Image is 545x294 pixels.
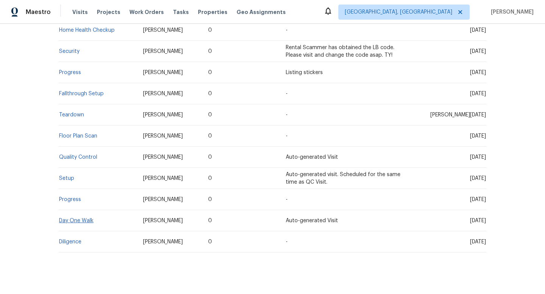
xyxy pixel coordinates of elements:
span: [DATE] [470,91,486,96]
span: [PERSON_NAME] [488,8,534,16]
span: [PERSON_NAME] [143,197,183,202]
a: Fallthrough Setup [59,91,104,96]
span: 0 [208,239,212,244]
span: [PERSON_NAME] [143,176,183,181]
a: Floor Plan Scan [59,133,97,139]
span: - [286,133,288,139]
span: - [286,91,288,96]
span: 0 [208,133,212,139]
span: - [286,112,288,118]
span: [DATE] [470,239,486,244]
span: [PERSON_NAME] [143,239,183,244]
span: Properties [198,8,227,16]
span: [GEOGRAPHIC_DATA], [GEOGRAPHIC_DATA] [345,8,452,16]
span: - [286,28,288,33]
span: Auto-generated Visit [286,218,338,223]
span: [PERSON_NAME] [143,155,183,160]
a: Quality Control [59,155,97,160]
span: Rental Scammer has obtained the LB code. Please visit and change the code asap. TY! [286,45,394,58]
span: Listing stickers [286,70,323,75]
span: 0 [208,28,212,33]
span: Auto-generated Visit [286,155,338,160]
span: 0 [208,70,212,75]
span: Auto-generated visit. Scheduled for the same time as QC Visit. [286,172,400,185]
a: Progress [59,197,81,202]
span: [DATE] [470,155,486,160]
span: [PERSON_NAME] [143,91,183,96]
span: [DATE] [470,176,486,181]
span: Visits [72,8,88,16]
a: Progress [59,70,81,75]
span: [DATE] [470,133,486,139]
a: Teardown [59,112,84,118]
span: Work Orders [129,8,164,16]
a: Security [59,49,79,54]
span: [DATE] [470,197,486,202]
span: 0 [208,155,212,160]
a: Home Health Checkup [59,28,115,33]
span: [PERSON_NAME] [143,218,183,223]
a: Diligence [59,239,81,244]
a: Setup [59,176,74,181]
span: 0 [208,112,212,118]
span: 0 [208,218,212,223]
span: [PERSON_NAME][DATE] [430,112,486,118]
span: Projects [97,8,120,16]
span: [PERSON_NAME] [143,133,183,139]
span: 0 [208,49,212,54]
span: Geo Assignments [237,8,286,16]
span: [PERSON_NAME] [143,49,183,54]
span: [DATE] [470,218,486,223]
span: 0 [208,197,212,202]
span: 0 [208,176,212,181]
span: 0 [208,91,212,96]
span: Tasks [173,9,189,15]
span: [DATE] [470,49,486,54]
span: Maestro [26,8,51,16]
span: - [286,239,288,244]
span: [DATE] [470,28,486,33]
span: - [286,197,288,202]
a: Day One Walk [59,218,93,223]
span: [PERSON_NAME] [143,28,183,33]
span: [PERSON_NAME] [143,70,183,75]
span: [PERSON_NAME] [143,112,183,118]
span: [DATE] [470,70,486,75]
